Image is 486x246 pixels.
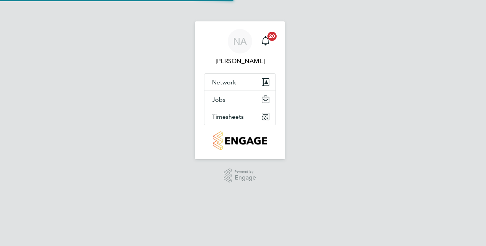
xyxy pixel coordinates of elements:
[204,108,275,125] button: Timesheets
[213,131,267,150] img: countryside-properties-logo-retina.png
[258,29,273,53] a: 20
[212,96,225,103] span: Jobs
[212,79,236,86] span: Network
[212,113,244,120] span: Timesheets
[195,21,285,159] nav: Main navigation
[224,168,256,183] a: Powered byEngage
[267,32,277,41] span: 20
[204,29,276,66] a: NA[PERSON_NAME]
[235,168,256,175] span: Powered by
[204,57,276,66] span: Nabeel Anwar
[204,131,276,150] a: Go to home page
[235,175,256,181] span: Engage
[233,36,247,46] span: NA
[204,74,275,91] button: Network
[204,91,275,108] button: Jobs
